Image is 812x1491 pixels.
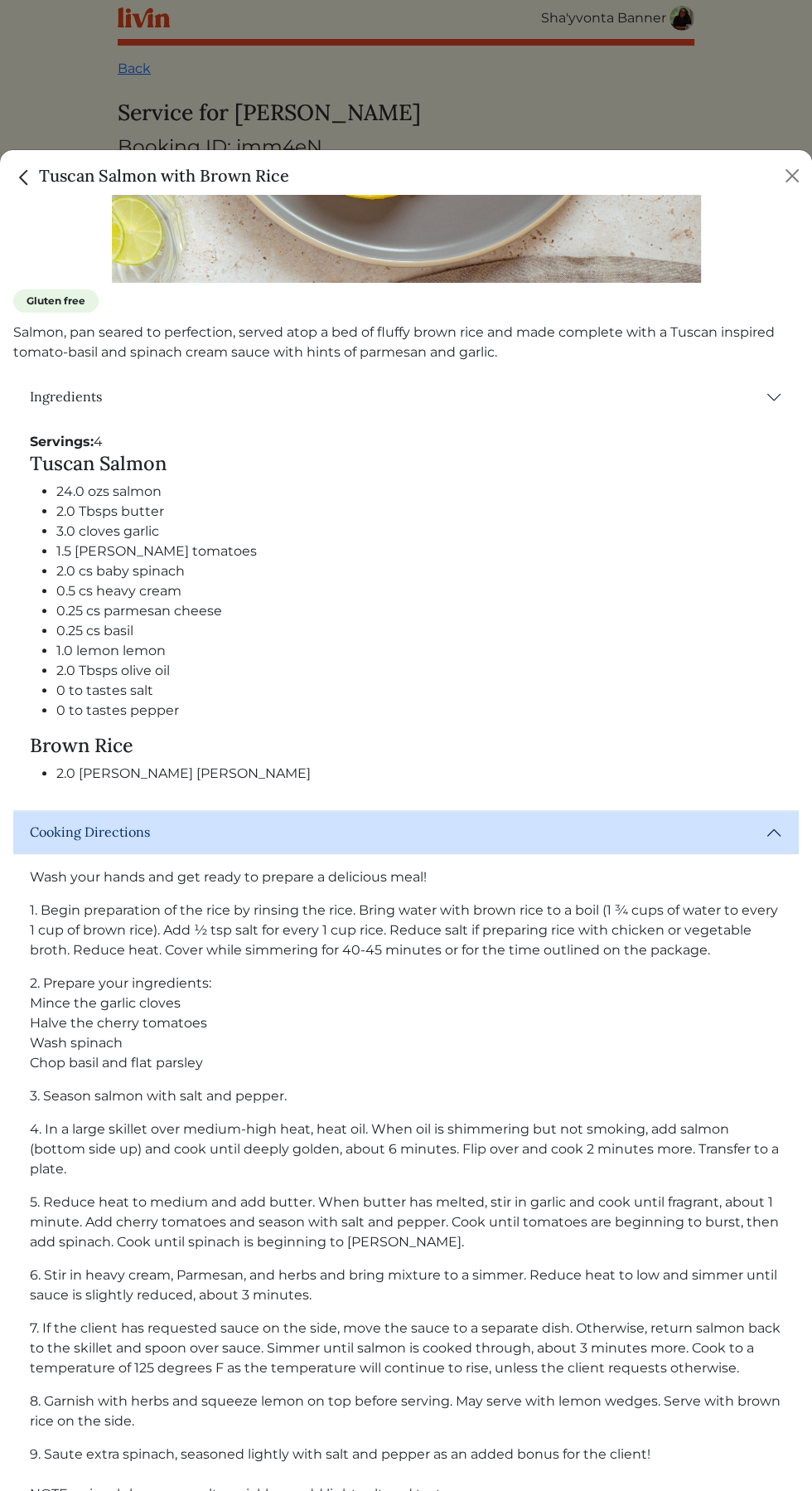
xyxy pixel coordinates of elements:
[56,601,782,621] li: 0.25 cs parmesan cheese
[13,289,99,313] span: Gluten free
[56,621,782,641] li: 0.25 cs basil
[56,502,782,522] li: 2.0 Tbsps butter
[56,661,782,681] li: 2.0 Tbsps olive oil
[30,867,782,887] p: Wash your hands and get ready to prepare a delicious meal!
[30,1391,782,1431] p: 8. Garnish with herbs and squeeze lemon on top before serving. May serve with lemon wedges. Serve...
[13,323,799,362] p: Salmon, pan seared to perfection, served atop a bed of fluffy brown rice and made complete with a...
[30,734,782,757] h4: Brown Rice
[56,482,782,502] li: 24.0 ozs salmon
[30,1119,782,1179] p: 4. In a large skillet over medium-high heat, heat oil. When oil is shimmering but not smoking, ad...
[30,434,94,449] strong: Servings:
[30,1086,782,1106] p: 3. Season salmon with salt and pepper.
[30,1192,782,1252] p: 5. Reduce heat to medium and add butter. When butter has melted, stir in garlic and cook until fr...
[13,811,799,854] button: Cooking Directions
[30,1265,782,1305] p: 6. Stir in heavy cream, Parmesan, and herbs and bring mixture to a simmer. Reduce heat to low and...
[56,681,782,701] li: 0 to tastes salt
[13,163,289,188] h5: Tuscan Salmon with Brown Rice
[13,376,799,419] button: Ingredients
[13,167,35,188] img: back_caret-0738dc900bf9763b5e5a40894073b948e17d9601fd527fca9689b06ce300169f.svg
[30,432,782,452] div: 4
[56,641,782,661] li: 1.0 lemon lemon
[13,165,39,186] a: Close
[30,1319,782,1378] p: 7. If the client has requested sauce on the side, move the sauce to a separate dish. Otherwise, r...
[56,581,782,601] li: 0.5 cs heavy cream
[30,901,782,960] p: 1. Begin preparation of the rice by rinsing the rice. Bring water with brown rice to a boil (1 ¾ ...
[779,163,805,189] button: Close
[56,522,782,542] li: 3.0 cloves garlic
[30,452,782,475] h4: Tuscan Salmon
[30,974,782,1073] p: 2. Prepare your ingredients: Mince the garlic cloves Halve the cherry tomatoes Wash spinach Chop ...
[56,542,782,561] li: 1.5 [PERSON_NAME] tomatoes
[56,764,782,784] li: 2.0 [PERSON_NAME] [PERSON_NAME]
[56,701,782,721] li: 0 to tastes pepper
[56,561,782,581] li: 2.0 cs baby spinach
